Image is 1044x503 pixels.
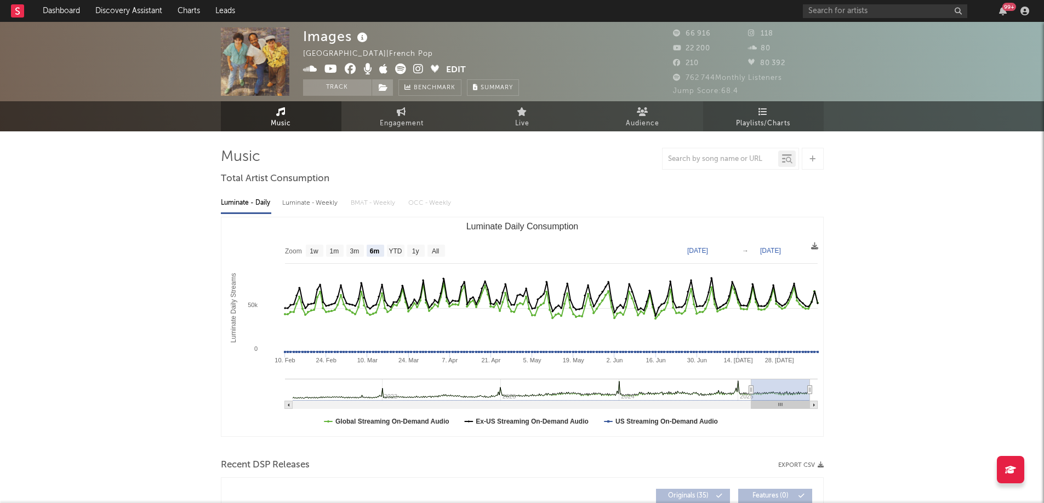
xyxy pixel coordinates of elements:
[760,247,781,255] text: [DATE]
[341,101,462,131] a: Engagement
[271,117,291,130] span: Music
[369,247,379,255] text: 6m
[673,74,782,82] span: 762 744 Monthly Listeners
[389,247,402,255] text: YTD
[398,357,419,363] text: 24. Mar
[748,45,771,52] span: 80
[687,247,708,255] text: [DATE]
[663,155,778,164] input: Search by song name or URL
[736,117,790,130] span: Playlists/Charts
[562,357,584,363] text: 19. May
[481,85,513,91] span: Summary
[303,79,372,96] button: Track
[748,30,773,37] span: 118
[748,60,785,67] span: 80 392
[254,345,257,352] text: 0
[466,222,578,231] text: Luminate Daily Consumption
[745,493,796,499] span: Features ( 0 )
[230,273,237,343] text: Luminate Daily Streams
[398,79,461,96] a: Benchmark
[673,60,699,67] span: 210
[462,101,583,131] a: Live
[414,82,455,95] span: Benchmark
[412,247,419,255] text: 1y
[723,357,752,363] text: 14. [DATE]
[380,117,424,130] span: Engagement
[523,357,541,363] text: 5. May
[329,247,339,255] text: 1m
[765,357,794,363] text: 28. [DATE]
[742,247,749,255] text: →
[673,45,710,52] span: 22 200
[515,117,529,130] span: Live
[248,302,258,308] text: 50k
[316,357,336,363] text: 24. Feb
[999,7,1007,15] button: 99+
[221,172,329,186] span: Total Artist Consumption
[221,101,341,131] a: Music
[476,418,589,425] text: Ex-US Streaming On-Demand Audio
[583,101,703,131] a: Audience
[350,247,359,255] text: 3m
[303,48,446,61] div: [GEOGRAPHIC_DATA] | French Pop
[446,63,466,77] button: Edit
[467,79,519,96] button: Summary
[803,4,967,18] input: Search for artists
[303,27,370,45] div: Images
[646,357,665,363] text: 16. Jun
[778,462,824,469] button: Export CSV
[626,117,659,130] span: Audience
[221,459,310,472] span: Recent DSP Releases
[221,217,823,436] svg: Luminate Daily Consumption
[285,247,302,255] text: Zoom
[703,101,824,131] a: Playlists/Charts
[310,247,318,255] text: 1w
[606,357,623,363] text: 2. Jun
[687,357,706,363] text: 30. Jun
[663,493,714,499] span: Originals ( 35 )
[656,489,730,503] button: Originals(35)
[673,30,711,37] span: 66 916
[275,357,295,363] text: 10. Feb
[1002,3,1016,11] div: 99 +
[442,357,458,363] text: 7. Apr
[738,489,812,503] button: Features(0)
[431,247,438,255] text: All
[335,418,449,425] text: Global Streaming On-Demand Audio
[481,357,500,363] text: 21. Apr
[673,88,738,95] span: Jump Score: 68.4
[282,194,340,212] div: Luminate - Weekly
[357,357,378,363] text: 10. Mar
[221,194,271,212] div: Luminate - Daily
[615,418,718,425] text: US Streaming On-Demand Audio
